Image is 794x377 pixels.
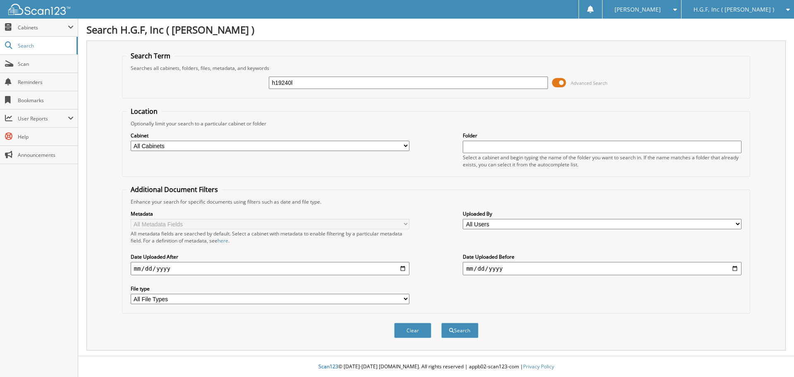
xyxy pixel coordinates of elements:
[523,363,554,370] a: Privacy Policy
[18,115,68,122] span: User Reports
[18,42,72,49] span: Search
[218,237,228,244] a: here
[127,185,222,194] legend: Additional Document Filters
[18,151,74,158] span: Announcements
[131,285,409,292] label: File type
[318,363,338,370] span: Scan123
[18,60,74,67] span: Scan
[8,4,70,15] img: scan123-logo-white.svg
[441,323,478,338] button: Search
[127,107,162,116] legend: Location
[127,51,175,60] legend: Search Term
[131,262,409,275] input: start
[463,154,741,168] div: Select a cabinet and begin typing the name of the folder you want to search in. If the name match...
[394,323,431,338] button: Clear
[18,133,74,140] span: Help
[127,65,746,72] div: Searches all cabinets, folders, files, metadata, and keywords
[615,7,661,12] span: [PERSON_NAME]
[18,24,68,31] span: Cabinets
[694,7,774,12] span: H.G.F, Inc ( [PERSON_NAME] )
[78,357,794,377] div: © [DATE]-[DATE] [DOMAIN_NAME]. All rights reserved | appb02-scan123-com |
[127,198,746,205] div: Enhance your search for specific documents using filters such as date and file type.
[18,97,74,104] span: Bookmarks
[463,262,741,275] input: end
[131,253,409,260] label: Date Uploaded After
[18,79,74,86] span: Reminders
[571,80,607,86] span: Advanced Search
[131,210,409,217] label: Metadata
[131,132,409,139] label: Cabinet
[463,210,741,217] label: Uploaded By
[86,23,786,36] h1: Search H.G.F, Inc ( [PERSON_NAME] )
[463,132,741,139] label: Folder
[131,230,409,244] div: All metadata fields are searched by default. Select a cabinet with metadata to enable filtering b...
[127,120,746,127] div: Optionally limit your search to a particular cabinet or folder
[463,253,741,260] label: Date Uploaded Before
